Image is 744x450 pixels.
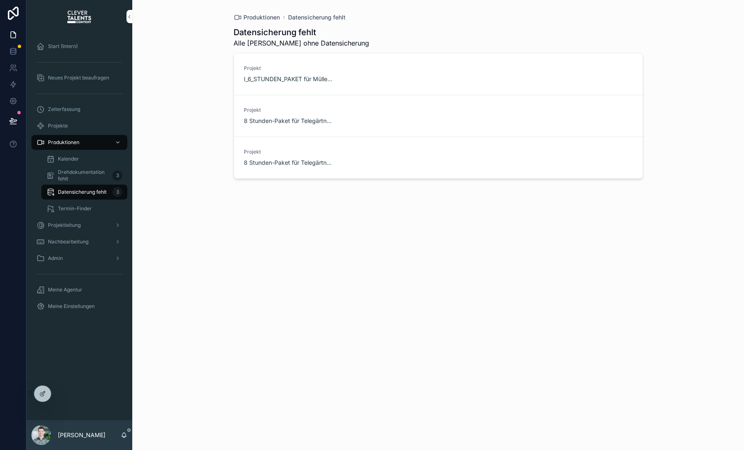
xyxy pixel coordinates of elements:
[31,218,127,233] a: Projektleitung
[58,205,92,212] span: Termin-Finder
[31,118,127,133] a: Projekte
[48,75,109,81] span: Neues Projekt beaufragen
[41,201,127,216] a: Termin-Finder
[48,286,82,293] span: Meine Agentur
[58,431,105,439] p: [PERSON_NAME]
[48,238,88,245] span: Nachbearbeitung
[234,13,280,22] a: Produktionen
[244,117,334,125] a: 8 Stunden-Paket für Telegärtner [PERSON_NAME] GmbH (Projekt Nr. 2)
[31,251,127,266] a: Admin
[48,303,95,310] span: Meine Einstellungen
[58,156,79,162] span: Kalender
[31,70,127,85] a: Neues Projekt beaufragen
[244,149,334,155] span: Projekt
[48,139,79,146] span: Produktionen
[31,234,127,249] a: Nachbearbeitung
[234,38,369,48] span: Alle [PERSON_NAME] ohne Datensicherung
[67,10,92,23] img: App logo
[244,75,334,83] a: I_6_STUNDEN_PAKET für Müller GmbH
[41,168,127,183] a: Drehdokumentation fehlt3
[48,222,81,229] span: Projektleitung
[31,299,127,314] a: Meine Einstellungen
[58,169,109,182] span: Drehdokumentation fehlt
[31,135,127,150] a: Produktionen
[112,171,122,180] div: 3
[244,65,334,72] span: Projekt
[26,33,132,325] div: scrollable content
[288,13,346,22] a: Datensicherung fehlt
[112,187,122,197] div: 3
[41,152,127,166] a: Kalender
[31,39,127,54] a: Start (Intern)
[48,123,68,129] span: Projekte
[31,282,127,297] a: Meine Agentur
[48,43,78,50] span: Start (Intern)
[48,255,63,262] span: Admin
[243,13,280,22] span: Produktionen
[58,189,107,195] span: Datensicherung fehlt
[48,106,80,113] span: Zeiterfassung
[244,159,334,167] a: 8 Stunden-Paket für Telegärtner [PERSON_NAME] GmbH (Projekt Nr. 2)
[244,107,334,113] span: Projekt
[41,185,127,200] a: Datensicherung fehlt3
[234,26,369,38] h1: Datensicherung fehlt
[31,102,127,117] a: Zeiterfassung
